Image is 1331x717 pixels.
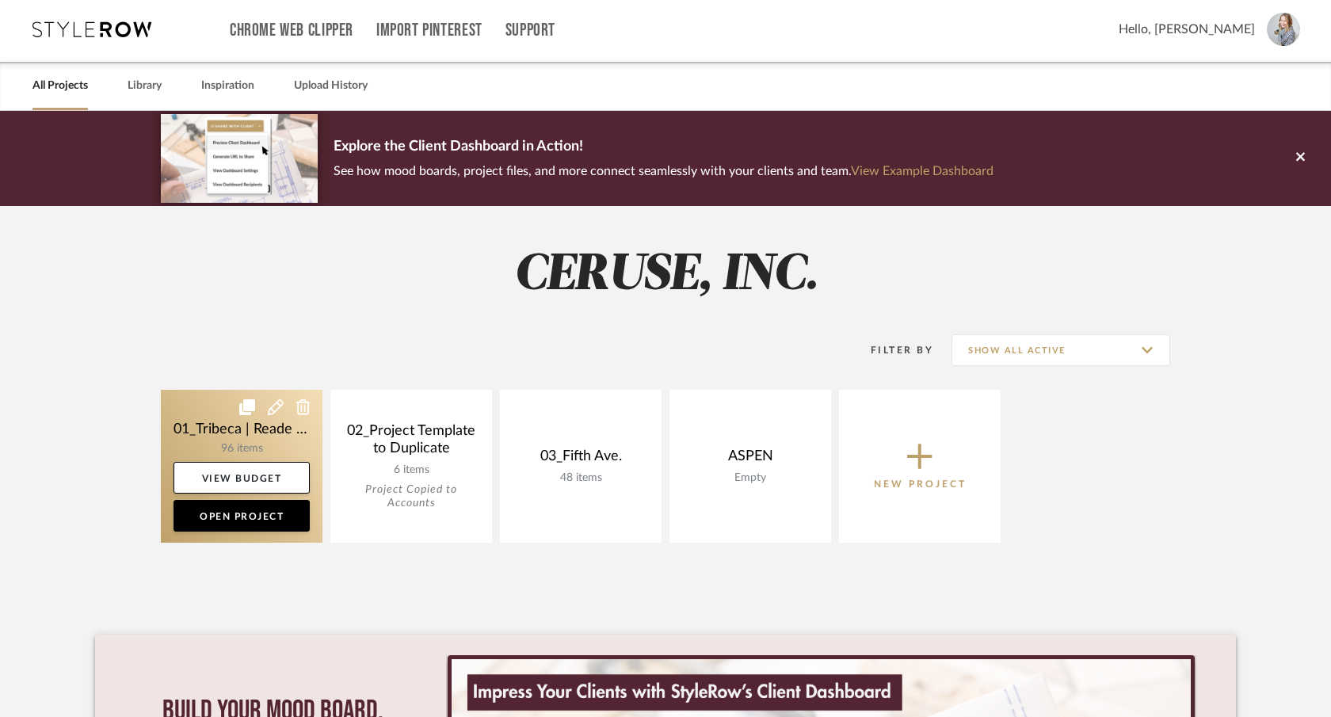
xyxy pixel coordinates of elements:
[334,135,993,160] p: Explore the Client Dashboard in Action!
[174,462,310,494] a: View Budget
[1119,20,1255,39] span: Hello, [PERSON_NAME]
[95,246,1236,305] h2: CERUSE, INC.
[174,500,310,532] a: Open Project
[850,342,933,358] div: Filter By
[201,75,254,97] a: Inspiration
[513,471,649,485] div: 48 items
[343,422,479,463] div: 02_Project Template to Duplicate
[874,476,967,492] p: New Project
[343,483,479,510] div: Project Copied to Accounts
[682,471,818,485] div: Empty
[294,75,368,97] a: Upload History
[161,114,318,202] img: d5d033c5-7b12-40c2-a960-1ecee1989c38.png
[1267,13,1300,46] img: avatar
[505,24,555,37] a: Support
[128,75,162,97] a: Library
[682,448,818,471] div: ASPEN
[851,165,993,177] a: View Example Dashboard
[334,160,993,182] p: See how mood boards, project files, and more connect seamlessly with your clients and team.
[343,463,479,477] div: 6 items
[32,75,88,97] a: All Projects
[376,24,482,37] a: Import Pinterest
[839,390,1001,543] button: New Project
[230,24,353,37] a: Chrome Web Clipper
[513,448,649,471] div: 03_Fifth Ave.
